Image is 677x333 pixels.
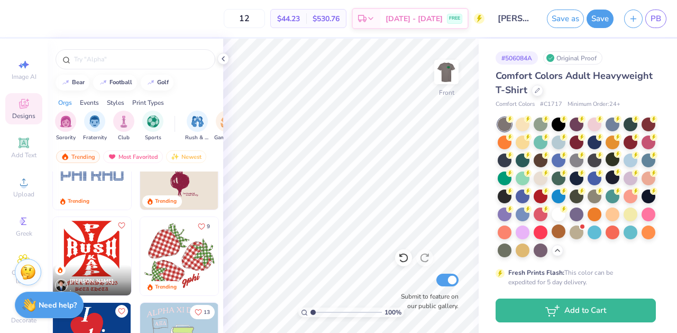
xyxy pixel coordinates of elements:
span: $530.76 [313,13,340,24]
button: Add to Cart [496,299,656,322]
img: trending.gif [61,153,69,160]
span: Designs [12,112,35,120]
div: golf [157,79,169,85]
input: – – [224,9,265,28]
span: Fraternity [83,134,107,142]
button: golf [141,75,173,91]
span: Club [118,134,130,142]
div: filter for Game Day [214,111,239,142]
div: Original Proof [543,51,602,65]
span: 9 [207,224,210,229]
img: Sorority Image [60,115,72,128]
label: Submit to feature on our public gallery. [395,292,459,311]
span: [DATE] - [DATE] [386,13,443,24]
button: filter button [185,111,209,142]
img: d0f0994b-b119-401f-a7d8-eeab2d0d9a60 [218,217,296,295]
img: most_fav.gif [108,153,116,160]
div: filter for Sports [142,111,163,142]
button: filter button [113,111,134,142]
button: Like [115,305,128,318]
img: Rush & Bid Image [191,115,204,128]
span: [PERSON_NAME] [70,277,114,285]
div: bear [72,79,85,85]
button: football [93,75,137,91]
div: Trending [155,283,177,291]
span: FREE [449,15,460,22]
button: filter button [214,111,239,142]
div: filter for Sorority [55,111,76,142]
img: 72f7a410-308a-4635-b9d6-350b706189b2 [140,217,218,295]
div: Most Favorited [103,150,163,163]
span: Image AI [12,73,36,81]
img: 15614509-a96f-4901-9837-ec5b181130f7 [53,217,131,295]
img: Newest.gif [171,153,179,160]
div: Print Types [132,98,164,107]
img: Club Image [118,115,130,128]
div: Trending [68,197,89,205]
span: Minimum Order: 24 + [568,100,620,109]
div: Styles [107,98,124,107]
img: Game Day Image [221,115,233,128]
span: Comfort Colors [496,100,535,109]
div: filter for Fraternity [83,111,107,142]
strong: Fresh Prints Flash: [508,268,564,277]
span: Clipart & logos [5,268,42,285]
span: 100 % [385,308,401,317]
button: Save [587,10,614,28]
div: This color can be expedited for 5 day delivery. [508,268,638,287]
div: Trending [155,197,177,205]
div: Events [80,98,99,107]
button: filter button [55,111,76,142]
img: Sports Image [147,115,159,128]
span: Comfort Colors Adult Heavyweight T-Shirt [496,69,653,96]
span: Upload [13,190,34,199]
span: Sports [145,134,161,142]
div: filter for Rush & Bid [185,111,209,142]
img: Fraternity Image [89,115,100,128]
span: $44.23 [277,13,300,24]
img: trend_line.gif [147,79,155,86]
button: filter button [83,111,107,142]
span: Rush & Bid [185,134,209,142]
div: filter for Club [113,111,134,142]
div: Orgs [58,98,72,107]
span: Greek [16,229,32,238]
button: filter button [142,111,163,142]
input: Untitled Design [490,8,542,29]
span: Add Text [11,151,36,159]
input: Try "Alpha" [73,54,208,65]
span: Game Day [214,134,239,142]
button: bear [56,75,89,91]
img: 38048656-9801-4a44-ad83-54e4b3eeb480 [131,217,209,295]
button: Like [193,219,215,233]
div: football [109,79,132,85]
img: Avatar [55,279,68,292]
span: PB [651,13,661,25]
a: PB [645,10,666,28]
span: Sorority [56,134,76,142]
button: Save as [547,10,584,28]
div: Newest [166,150,206,163]
span: # C1717 [540,100,562,109]
img: trend_line.gif [99,79,107,86]
span: Decorate [11,316,36,325]
span: 13 [204,310,210,315]
img: trend_line.gif [61,79,70,86]
div: Front [439,88,454,97]
strong: Need help? [39,300,77,310]
div: Trending [56,150,100,163]
button: Like [115,219,128,232]
div: # 506084A [496,51,538,65]
span: , [70,285,114,293]
button: Like [190,305,215,319]
img: Front [436,61,457,83]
